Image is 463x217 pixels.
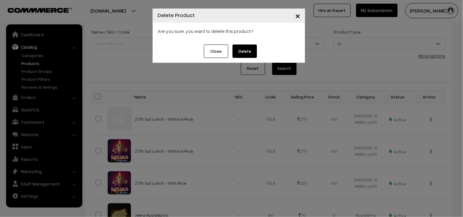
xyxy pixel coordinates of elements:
button: Delete [233,44,257,58]
p: Are you sure, you want to delete this product? [157,27,300,35]
button: Close [204,44,228,58]
h4: Delete Product [157,11,195,19]
button: Close [290,6,305,25]
span: × [295,10,300,21]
